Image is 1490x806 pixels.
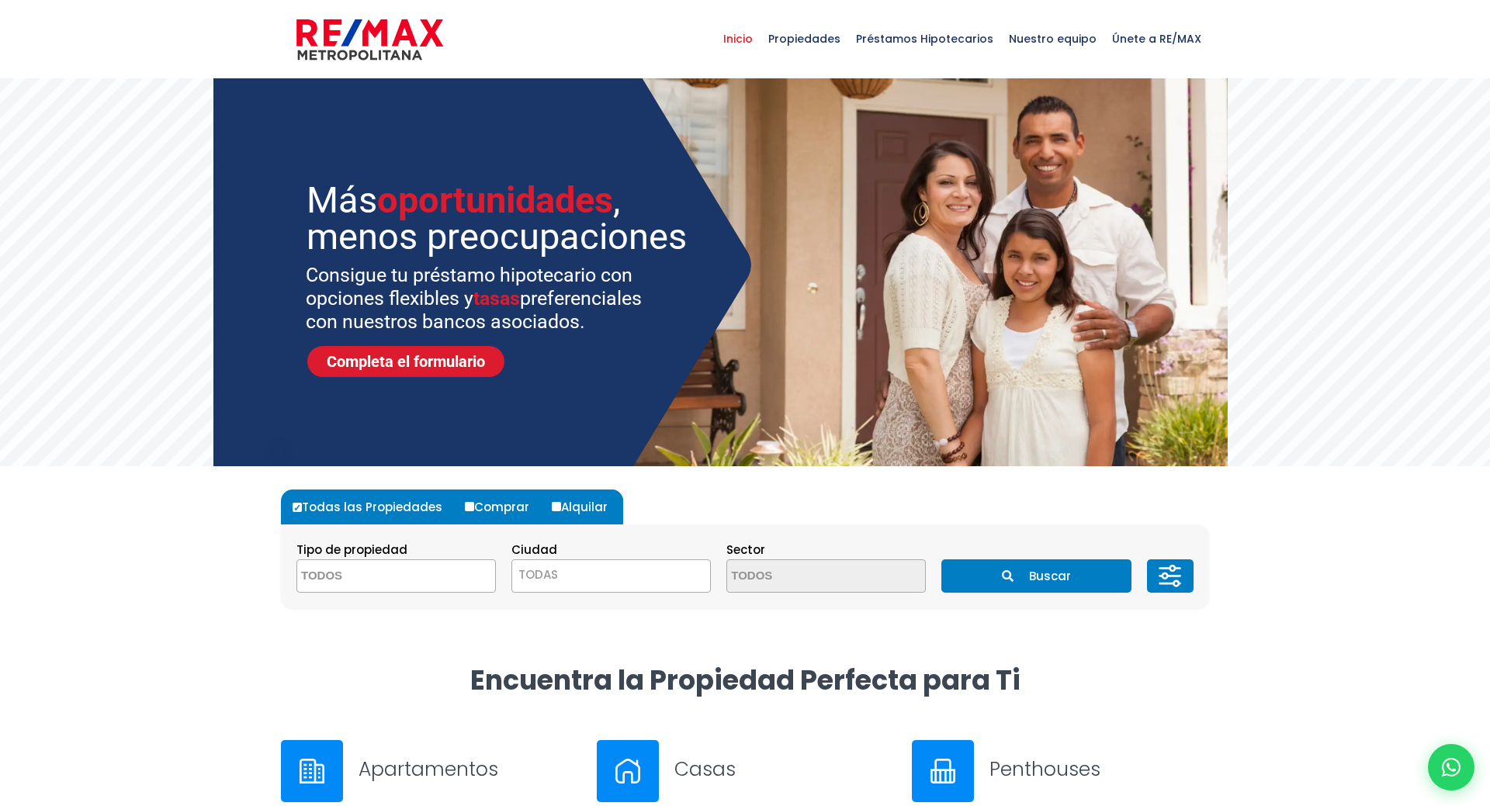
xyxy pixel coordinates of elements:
[1001,16,1104,62] span: Nuestro equipo
[377,178,613,221] span: oportunidades
[518,566,558,583] span: TODAS
[289,489,458,524] label: Todas las Propiedades
[461,489,545,524] label: Comprar
[761,16,848,62] span: Propiedades
[941,559,1131,593] button: Buscar
[470,661,1020,699] strong: Encuentra la Propiedad Perfecta para Ti
[726,541,765,558] span: Sector
[281,740,578,802] a: Apartamentos
[306,264,662,334] sr7-txt: Consigue tu préstamo hipotecario con opciones flexibles y preferenciales con nuestros bancos asoc...
[597,740,894,802] a: Casas
[512,564,710,586] span: TODAS
[307,346,504,377] a: Completa el formulario
[307,182,693,254] sr7-txt: Más , menos preocupaciones
[674,756,894,783] h3: Casas
[727,560,878,593] textarea: Search
[989,756,1209,783] h3: Penthouses
[296,541,407,558] span: Tipo de propiedad
[473,287,520,310] span: tasas
[716,16,761,62] span: Inicio
[848,16,1001,62] span: Préstamos Hipotecarios
[293,503,302,512] input: Todas las Propiedades
[511,559,711,593] span: TODAS
[297,560,448,593] textarea: Search
[1104,16,1209,62] span: Únete a RE/MAX
[912,740,1209,802] a: Penthouses
[465,502,474,511] input: Comprar
[552,502,561,511] input: Alquilar
[548,489,623,524] label: Alquilar
[359,756,578,783] h3: Apartamentos
[511,541,557,558] span: Ciudad
[296,16,443,63] img: remax-metropolitana-logo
